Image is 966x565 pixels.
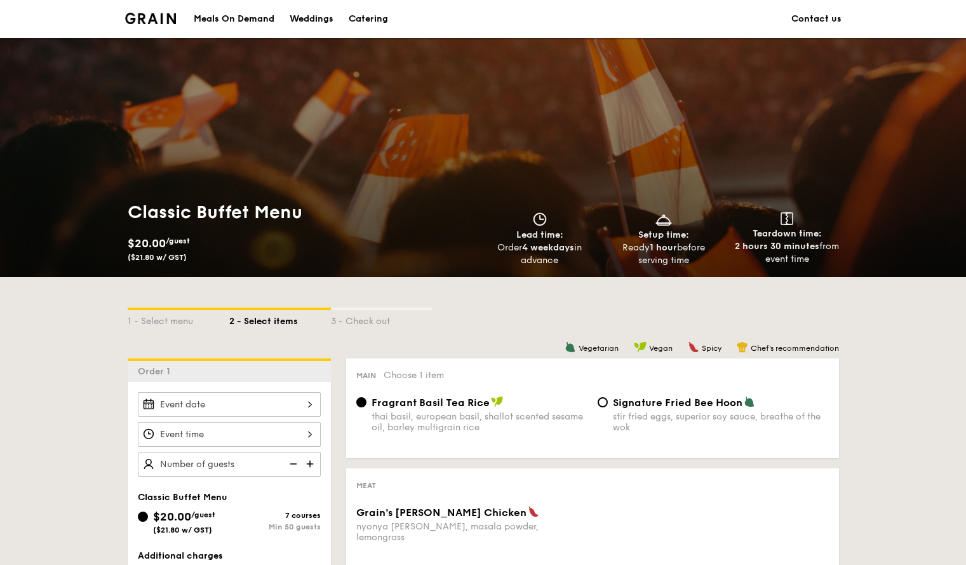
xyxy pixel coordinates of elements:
[730,240,844,266] div: from event time
[634,341,647,353] img: icon-vegan.f8ff3823.svg
[654,212,673,226] img: icon-dish.430c3a2e.svg
[372,397,490,409] span: Fragrant Basil Tea Rice
[650,242,677,253] strong: 1 hour
[125,13,177,24] a: Logotype
[138,422,321,447] input: Event time
[356,397,366,407] input: Fragrant Basil Tea Ricethai basil, european basil, shallot scented sesame oil, barley multigrain ...
[128,310,229,328] div: 1 - Select menu
[565,341,576,353] img: icon-vegetarian.fe4039eb.svg
[579,344,619,353] span: Vegetarian
[138,550,321,562] div: Additional charges
[491,396,504,407] img: icon-vegan.f8ff3823.svg
[356,507,527,519] span: Grain's [PERSON_NAME] Chicken
[128,253,187,262] span: ($21.80 w/ GST)
[356,481,376,490] span: Meat
[613,397,742,409] span: Signature Fried Bee Hoon
[125,13,177,24] img: Grain
[483,242,597,267] div: Order in advance
[138,492,227,503] span: Classic Buffet Menu
[229,310,331,328] div: 2 - Select items
[781,212,793,225] img: icon-teardown.65201eee.svg
[356,521,587,543] div: nyonya [PERSON_NAME], masala powder, lemongrass
[384,370,444,381] span: Choose 1 item
[153,526,212,534] span: ($21.80 w/ GST)
[613,411,829,433] div: stir fried eggs, superior soy sauce, breathe of the wok
[283,452,302,476] img: icon-reduce.1d2dbef1.svg
[302,452,321,476] img: icon-add.58712e84.svg
[128,201,478,224] h1: Classic Buffet Menu
[138,512,148,522] input: $20.00/guest($21.80 w/ GST)7 coursesMin 50 guests
[737,341,748,353] img: icon-chef-hat.a58ddaea.svg
[128,236,166,250] span: $20.00
[702,344,721,353] span: Spicy
[528,506,539,517] img: icon-spicy.37a8142b.svg
[229,511,321,520] div: 7 courses
[331,310,433,328] div: 3 - Check out
[598,397,608,407] input: Signature Fried Bee Hoonstir fried eggs, superior soy sauce, breathe of the wok
[744,396,755,407] img: icon-vegetarian.fe4039eb.svg
[356,371,376,380] span: Main
[516,229,563,240] span: Lead time:
[522,242,574,253] strong: 4 weekdays
[191,510,215,519] span: /guest
[753,228,822,239] span: Teardown time:
[607,242,720,267] div: Ready before serving time
[530,212,549,226] img: icon-clock.2db775ea.svg
[751,344,839,353] span: Chef's recommendation
[688,341,699,353] img: icon-spicy.37a8142b.svg
[638,229,689,240] span: Setup time:
[229,522,321,531] div: Min 50 guests
[138,392,321,417] input: Event date
[153,510,191,524] span: $20.00
[138,452,321,477] input: Number of guests
[735,241,819,252] strong: 2 hours 30 minutes
[138,366,175,377] span: Order 1
[166,236,190,245] span: /guest
[649,344,673,353] span: Vegan
[372,411,587,433] div: thai basil, european basil, shallot scented sesame oil, barley multigrain rice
